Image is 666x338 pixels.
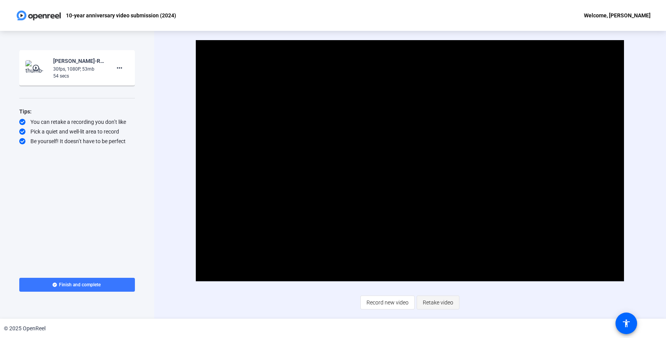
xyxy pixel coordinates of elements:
[59,282,101,288] span: Finish and complete
[423,295,453,310] span: Retake video
[66,11,176,20] p: 10-year anniversary video submission (2024)
[622,319,631,328] mat-icon: accessibility
[53,73,105,79] div: 54 secs
[367,295,409,310] span: Record new video
[417,296,459,309] button: Retake video
[584,11,651,20] div: Welcome, [PERSON_NAME]
[4,324,45,333] div: © 2025 OpenReel
[53,56,105,66] div: [PERSON_NAME]-RG 10-year anniversary -2025--10-year anniversary video submission -2024- -17604460...
[19,137,135,145] div: Be yourself! It doesn’t have to be perfect
[19,107,135,116] div: Tips:
[25,60,48,76] img: thumb-nail
[19,118,135,126] div: You can retake a recording you don’t like
[32,64,41,72] mat-icon: play_circle_outline
[19,278,135,292] button: Finish and complete
[53,66,105,73] div: 30fps, 1080P, 53mb
[115,63,124,73] mat-icon: more_horiz
[196,40,624,281] div: Video Player
[360,296,415,309] button: Record new video
[19,128,135,135] div: Pick a quiet and well-lit area to record
[15,8,62,23] img: OpenReel logo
